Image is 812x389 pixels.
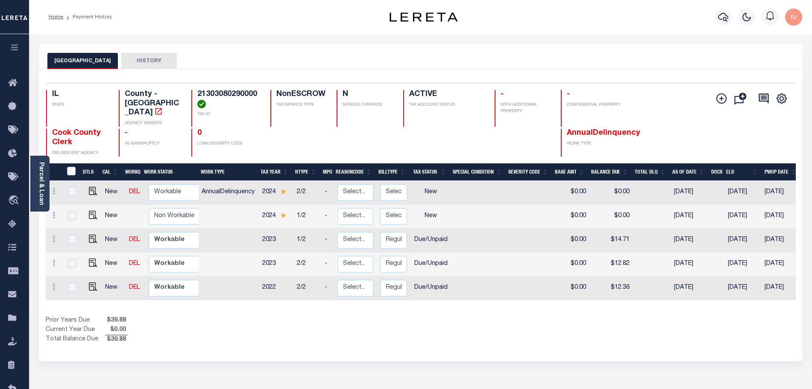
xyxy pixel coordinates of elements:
td: New [102,276,126,300]
th: ReasonCode: activate to sort column ascending [332,163,375,181]
td: 2/2 [293,276,321,300]
td: 2023 [259,229,293,253]
th: Total DLQ: activate to sort column ascending [631,163,669,181]
td: 2024 [259,205,293,229]
button: HISTORY [121,53,177,69]
th: DTLS [79,163,99,181]
td: Prior Years Due [46,316,105,325]
th: Special Condition: activate to sort column ascending [449,163,505,181]
a: DEL [129,261,140,267]
td: $0.00 [553,205,589,229]
td: [DATE] [671,229,709,253]
img: Star.svg [280,212,286,218]
td: $12.82 [589,253,633,276]
td: Due/Unpaid [410,276,451,300]
td: [DATE] [724,205,761,229]
h4: ACTIVE [409,90,484,99]
p: STATE [52,102,108,108]
td: $0.00 [589,205,633,229]
button: [GEOGRAPHIC_DATA] [47,53,118,69]
p: LOAN SEVERITY CODE [197,141,260,147]
p: TAX ID [197,111,260,118]
th: Severity Code: activate to sort column ascending [505,163,551,181]
td: AnnualDelinquency [198,181,259,205]
img: Star.svg [280,189,286,194]
td: 2023 [259,253,293,276]
td: [DATE] [761,276,800,300]
td: [DATE] [724,229,761,253]
td: - [321,205,334,229]
th: Docs [708,163,723,181]
td: [DATE] [671,181,709,205]
td: $0.00 [553,181,589,205]
th: &nbsp;&nbsp;&nbsp;&nbsp;&nbsp;&nbsp;&nbsp;&nbsp;&nbsp;&nbsp; [46,163,62,181]
span: - [125,129,128,137]
td: 2022 [259,276,293,300]
td: $14.71 [589,229,633,253]
a: DEL [129,284,140,290]
th: CAL: activate to sort column ascending [99,163,122,181]
td: [DATE] [671,276,709,300]
td: New [102,205,126,229]
a: Home [49,15,63,20]
td: [DATE] [724,253,761,276]
td: [DATE] [671,253,709,276]
th: RType: activate to sort column ascending [292,163,320,181]
li: Payment History [63,13,112,21]
th: Tax Year: activate to sort column ascending [257,163,292,181]
p: AGENCY WEBSITE [125,120,181,127]
h4: NonESCROW [276,90,327,99]
td: New [102,181,126,205]
p: WITH ADDITIONAL PROPERTY [501,102,551,115]
th: BillType: activate to sort column ascending [375,163,409,181]
th: ELD: activate to sort column ascending [723,163,761,181]
a: Parcel & Loan [38,162,44,205]
td: [DATE] [761,181,800,205]
td: $0.00 [553,276,589,300]
p: DELINQUENT AGENCY [52,150,108,157]
h4: N [343,90,393,99]
td: - [321,229,334,253]
span: $39.88 [105,335,128,345]
h4: 21303080290000 [197,90,260,108]
span: AnnualDelinquency [567,129,640,137]
td: [DATE] [671,205,709,229]
td: [DATE] [724,276,761,300]
td: $12.36 [589,276,633,300]
td: New [102,253,126,276]
p: TAX SERVICE TYPE [276,102,327,108]
th: As of Date: activate to sort column ascending [669,163,708,181]
td: $0.00 [589,181,633,205]
h4: County - [GEOGRAPHIC_DATA] [125,90,181,118]
td: Due/Unpaid [410,229,451,253]
td: - [321,253,334,276]
span: Cook County Clerk [52,129,101,146]
th: Tax Status: activate to sort column ascending [409,163,449,181]
span: - [501,90,504,98]
p: IN BANKRUPTCY [125,141,181,147]
th: Balance Due: activate to sort column ascending [588,163,631,181]
td: Current Year Due [46,325,105,335]
td: $0.00 [553,229,589,253]
th: &nbsp; [62,163,79,181]
td: 1/2 [293,229,321,253]
th: Work Type [197,163,257,181]
td: 2024 [259,181,293,205]
td: New [102,229,126,253]
td: [DATE] [761,229,800,253]
td: New [410,205,451,229]
td: 1/2 [293,205,321,229]
th: Work Status [141,163,199,181]
i: travel_explore [8,195,22,206]
td: Total Balance Due [46,335,105,344]
span: $39.88 [105,316,128,325]
td: [DATE] [761,205,800,229]
img: svg+xml;base64,PHN2ZyB4bWxucz0iaHR0cDovL3d3dy53My5vcmcvMjAwMC9zdmciIHBvaW50ZXItZXZlbnRzPSJub25lIi... [785,9,802,26]
td: - [321,276,334,300]
td: - [321,181,334,205]
img: logo-dark.svg [390,12,458,22]
span: 0 [197,129,202,137]
span: $0.00 [105,325,128,335]
td: $0.00 [553,253,589,276]
td: Due/Unpaid [410,253,451,276]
